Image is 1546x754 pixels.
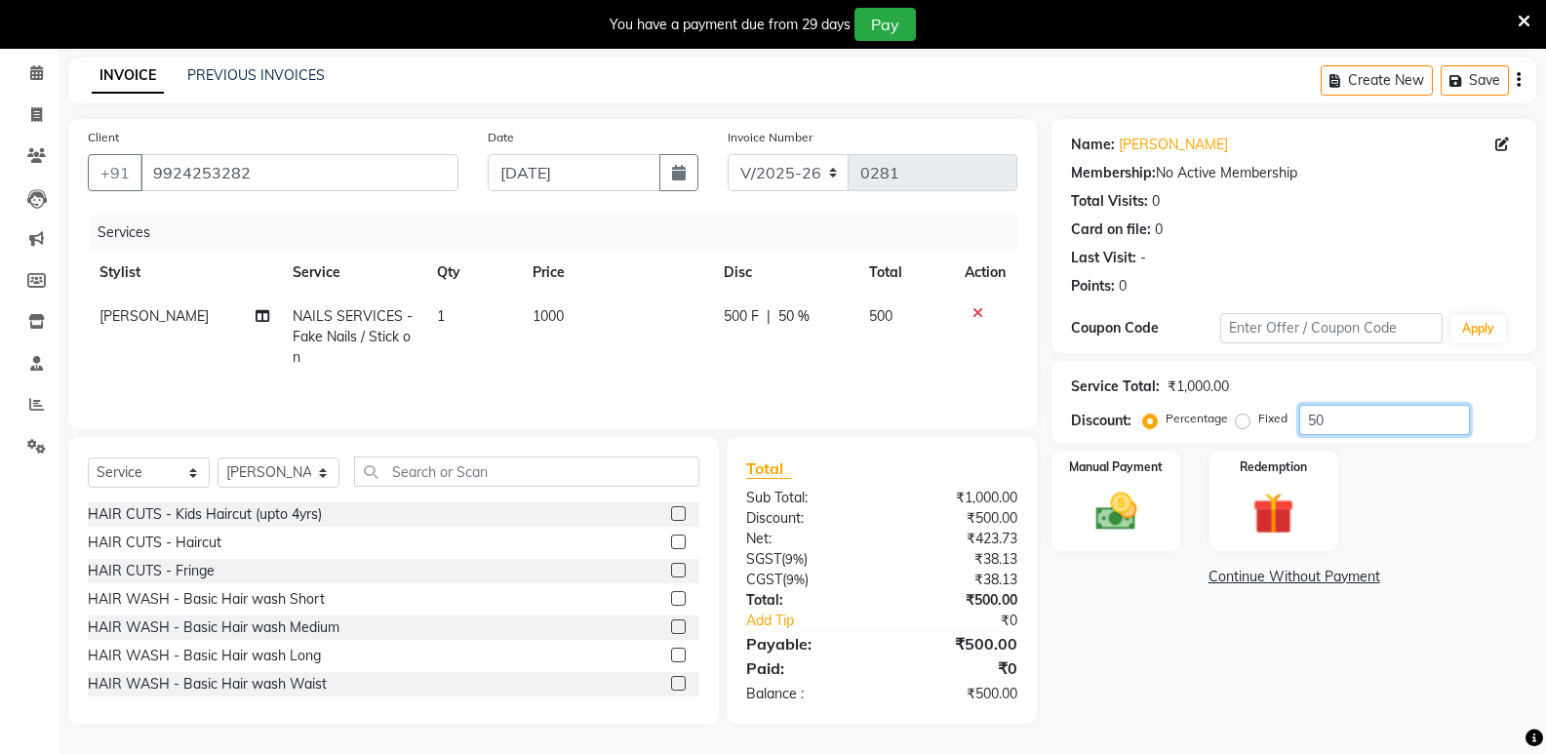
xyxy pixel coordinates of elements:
[953,251,1017,295] th: Action
[1071,135,1115,155] div: Name:
[88,129,119,146] label: Client
[746,458,791,479] span: Total
[354,456,699,487] input: Search or Scan
[882,549,1032,570] div: ₹38.13
[610,15,851,35] div: You have a payment due from 29 days
[907,611,1032,631] div: ₹0
[1152,191,1160,212] div: 0
[425,251,522,295] th: Qty
[724,306,759,327] span: 500 F
[786,572,805,587] span: 9%
[88,646,321,666] div: HAIR WASH - Basic Hair wash Long
[1168,377,1229,397] div: ₹1,000.00
[1071,411,1131,431] div: Discount:
[1155,219,1163,240] div: 0
[882,656,1032,680] div: ₹0
[728,129,813,146] label: Invoice Number
[732,611,907,631] a: Add Tip
[88,251,281,295] th: Stylist
[488,129,514,146] label: Date
[88,589,325,610] div: HAIR WASH - Basic Hair wash Short
[88,154,142,191] button: +91
[1140,248,1146,268] div: -
[1055,567,1532,587] a: Continue Without Payment
[732,488,882,508] div: Sub Total:
[869,307,892,325] span: 500
[882,632,1032,655] div: ₹500.00
[712,251,856,295] th: Disc
[92,59,164,94] a: INVOICE
[281,251,425,295] th: Service
[1069,458,1163,476] label: Manual Payment
[88,533,221,553] div: HAIR CUTS - Haircut
[882,488,1032,508] div: ₹1,000.00
[1441,65,1509,96] button: Save
[1071,318,1219,338] div: Coupon Code
[1240,458,1307,476] label: Redemption
[88,617,339,638] div: HAIR WASH - Basic Hair wash Medium
[1071,191,1148,212] div: Total Visits:
[732,529,882,549] div: Net:
[1450,314,1506,343] button: Apply
[1071,248,1136,268] div: Last Visit:
[88,504,322,525] div: HAIR CUTS - Kids Haircut (upto 4yrs)
[1071,163,1517,183] div: No Active Membership
[1083,488,1150,536] img: _cash.svg
[1119,276,1127,297] div: 0
[1071,219,1151,240] div: Card on file:
[732,632,882,655] div: Payable:
[882,684,1032,704] div: ₹500.00
[778,306,810,327] span: 50 %
[90,215,1032,251] div: Services
[732,590,882,611] div: Total:
[854,8,916,41] button: Pay
[1166,410,1228,427] label: Percentage
[882,570,1032,590] div: ₹38.13
[533,307,564,325] span: 1000
[732,549,882,570] div: ( )
[1071,163,1156,183] div: Membership:
[746,550,781,568] span: SGST
[1321,65,1433,96] button: Create New
[140,154,458,191] input: Search by Name/Mobile/Email/Code
[882,508,1032,529] div: ₹500.00
[1071,377,1160,397] div: Service Total:
[1220,313,1443,343] input: Enter Offer / Coupon Code
[293,307,413,366] span: NAILS SERVICES - Fake Nails / Stick on
[88,674,327,694] div: HAIR WASH - Basic Hair wash Waist
[437,307,445,325] span: 1
[732,508,882,529] div: Discount:
[785,551,804,567] span: 9%
[767,306,771,327] span: |
[732,656,882,680] div: Paid:
[732,684,882,704] div: Balance :
[88,561,215,581] div: HAIR CUTS - Fringe
[187,66,325,84] a: PREVIOUS INVOICES
[1240,488,1307,539] img: _gift.svg
[1071,276,1115,297] div: Points:
[732,570,882,590] div: ( )
[882,590,1032,611] div: ₹500.00
[882,529,1032,549] div: ₹423.73
[1258,410,1288,427] label: Fixed
[1119,135,1228,155] a: [PERSON_NAME]
[99,307,209,325] span: [PERSON_NAME]
[746,571,782,588] span: CGST
[857,251,954,295] th: Total
[521,251,712,295] th: Price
